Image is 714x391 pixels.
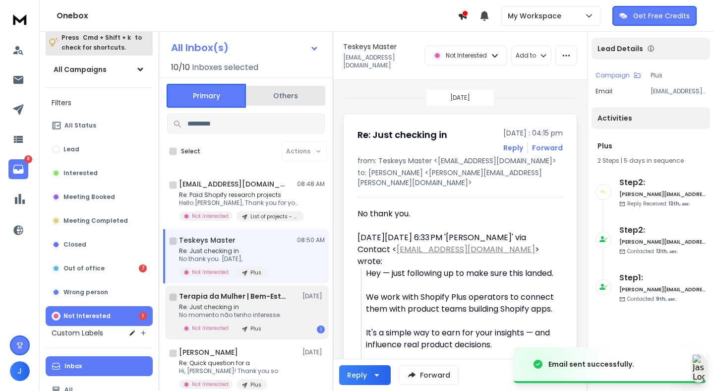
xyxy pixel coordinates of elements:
p: Meeting Completed [63,217,128,225]
p: Hello [PERSON_NAME], Thank you for your [179,199,298,207]
span: Cmd + Shift + k [81,32,132,43]
label: Select [181,147,200,155]
p: Re: Just checking in [179,247,267,255]
button: Campaign [595,71,641,79]
p: [DATE] : 04:15 pm [503,128,563,138]
p: Plus [651,71,706,79]
p: Closed [63,241,86,249]
h1: Re: Just checking in [357,128,447,142]
button: Closed [46,235,153,255]
button: Reply [339,365,391,385]
p: No momento não tenho interesse. [179,311,281,319]
button: Out of office7 [46,259,153,278]
h3: Filters [46,96,153,110]
div: We work with Shopify Plus operators to connect them with product teams building Shopify apps. [366,291,555,315]
p: Wrong person [63,288,108,296]
h1: Onebox [57,10,458,22]
span: 13th, авг. [656,248,678,255]
div: No thank you. [357,208,555,220]
button: Interested [46,163,153,183]
p: Not Interested [446,52,487,60]
h1: All Inbox(s) [171,43,229,53]
p: Inbox [64,362,82,370]
h3: Inboxes selected [192,62,258,73]
button: J [10,361,30,381]
button: Others [246,85,325,107]
span: 13th, авг. [668,200,691,207]
p: Out of office [63,264,105,272]
span: 5 days in sequence [624,156,684,165]
button: Forward [399,365,459,385]
button: All Campaigns [46,60,153,79]
p: Contacted [627,295,677,303]
p: Plus [250,381,261,389]
div: Hey — just following up to make sure this landed. [366,267,555,279]
p: Re: Paid Shopify research projects [179,191,298,199]
h6: Step 2 : [619,177,706,189]
p: All Status [64,122,96,130]
p: [EMAIL_ADDRESS][DOMAIN_NAME] [343,54,418,69]
p: Interested [63,169,98,177]
button: Lead [46,139,153,159]
h1: Teskeys Master [343,42,397,52]
a: 8 [8,159,28,179]
p: Re: Quick question for a [179,359,278,367]
p: Reply Received [627,200,691,207]
h1: Plus [597,141,704,151]
div: Activities [592,107,710,129]
p: Not Interested [63,312,111,320]
p: Get Free Credits [633,11,690,21]
p: Lead [63,145,79,153]
p: to: [PERSON_NAME] <[PERSON_NAME][EMAIL_ADDRESS][PERSON_NAME][DOMAIN_NAME]> [357,168,563,188]
h6: Step 1 : [619,272,706,284]
p: Lead Details [597,44,643,54]
button: Get Free Credits [612,6,697,26]
button: All Inbox(s) [163,38,327,58]
p: [EMAIL_ADDRESS][DOMAIN_NAME] [651,87,706,95]
div: | [597,157,704,165]
h6: Step 2 : [619,224,706,236]
button: Not Interested1 [46,306,153,326]
button: All Status [46,116,153,135]
p: 08:48 AM [297,180,325,188]
div: Forward [532,143,563,153]
button: Primary [167,84,246,108]
p: [DATE] [450,94,470,102]
p: 08:50 AM [297,236,325,244]
h1: Terapia da Mulher | Bem-Estar Holístico [179,291,288,301]
p: Not Interested [192,325,229,332]
p: Hi, [PERSON_NAME]! Thank you so [179,367,278,375]
h1: Teskeys Master [179,235,236,245]
h1: [EMAIL_ADDRESS][DOMAIN_NAME] [179,179,288,189]
button: Reply [503,143,523,153]
h3: Custom Labels [52,328,103,338]
div: 7 [139,264,147,272]
p: Campaign [595,71,630,79]
p: from: Teskeys Master <[EMAIL_ADDRESS][DOMAIN_NAME]> [357,156,563,166]
span: 10 / 10 [171,62,190,73]
p: Not Interested [192,268,229,276]
p: 8 [24,155,32,163]
p: Plus [250,269,261,276]
div: [DATE][DATE] 6:33 PM '[PERSON_NAME]' via Contact < > wrote: [357,232,555,267]
span: 9th, авг. [656,295,677,303]
a: [EMAIL_ADDRESS][DOMAIN_NAME] [397,244,535,255]
div: 1 [317,326,325,333]
p: Contacted [627,248,678,255]
h6: [PERSON_NAME][EMAIL_ADDRESS][PERSON_NAME][DOMAIN_NAME] [619,191,706,198]
img: logo [10,10,30,28]
div: Reply [347,370,367,380]
button: Wrong person [46,282,153,302]
button: Inbox [46,356,153,376]
p: My Workspace [508,11,565,21]
p: No thank you. [DATE], [179,255,267,263]
div: It's a simple way to earn for your insights — and influence real product decisions. [366,327,555,351]
span: 2 Steps [597,156,619,165]
p: [DATE] [302,348,325,356]
h6: [PERSON_NAME][EMAIL_ADDRESS][PERSON_NAME][DOMAIN_NAME] [619,238,706,246]
p: [DATE] [302,292,325,300]
p: Plus [250,325,261,332]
